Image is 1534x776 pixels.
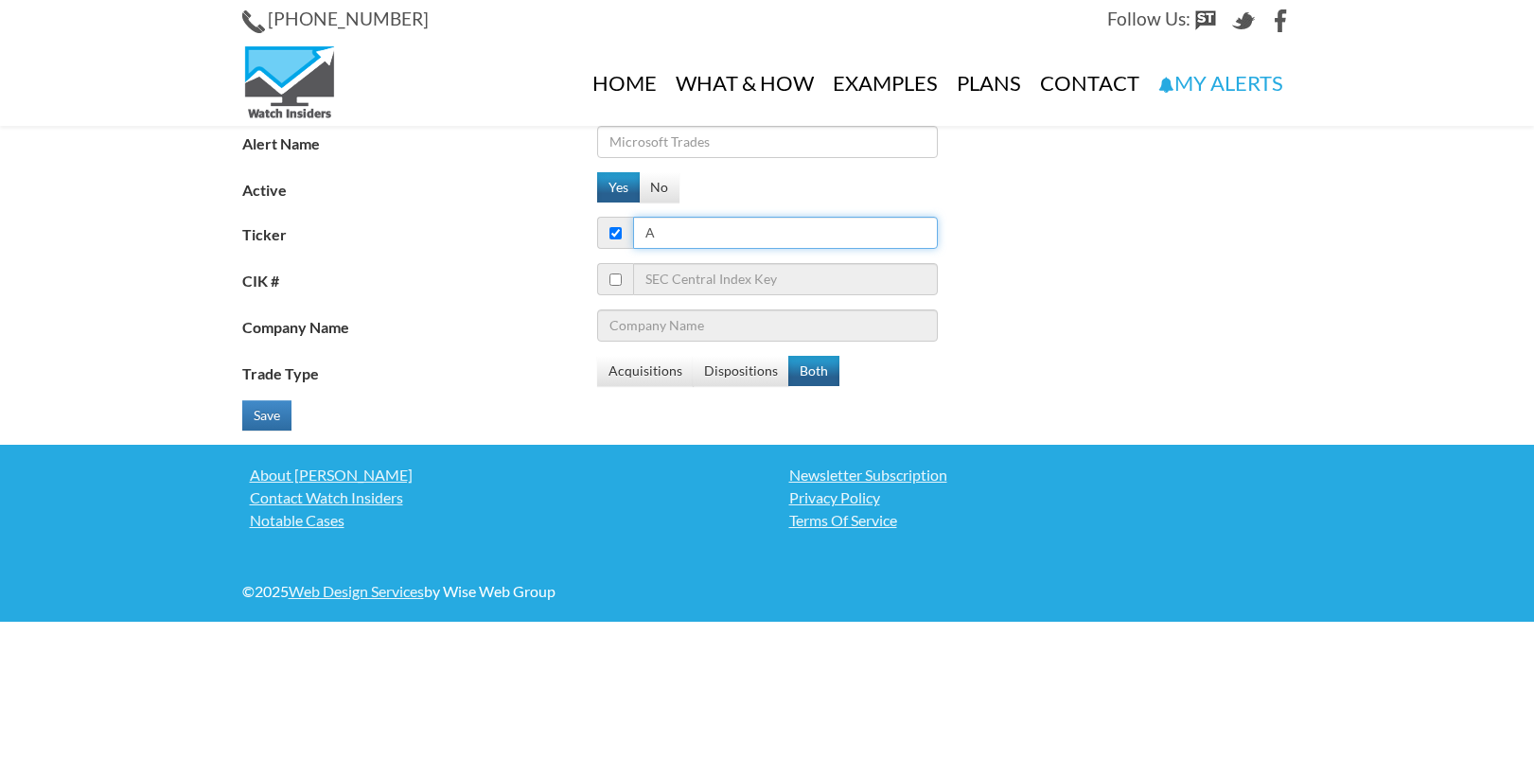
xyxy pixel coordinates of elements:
input: SEC Central Index Key [633,263,938,295]
img: Twitter [1232,9,1255,32]
a: Contact [1031,41,1149,126]
span: [PHONE_NUMBER] [268,8,429,29]
a: My Alerts [1149,41,1293,126]
a: Web Design Services [289,582,424,600]
button: Dispositions [693,356,789,386]
a: Privacy Policy [782,486,1293,509]
div: © 2025 by Wise Web Group [242,580,753,603]
label: Active [242,172,597,202]
button: Acquisitions [597,356,694,386]
label: CIK # [242,263,597,292]
span: Follow Us: [1107,8,1190,29]
a: What & How [666,41,823,126]
input: Company Name [597,309,938,342]
a: Contact Watch Insiders [242,486,753,509]
a: Examples [823,41,947,126]
img: Facebook [1270,9,1293,32]
img: Phone [242,10,265,33]
button: No [639,172,679,203]
input: MSFT [633,217,938,249]
a: Newsletter Subscription [782,464,1293,486]
a: Plans [947,41,1031,126]
input: Microsoft Trades [597,126,938,158]
a: Home [583,41,666,126]
img: StockTwits [1194,9,1217,32]
button: Save [242,400,291,431]
a: Notable Cases [242,509,753,532]
a: Terms Of Service [782,509,1293,532]
button: Yes [597,172,640,203]
label: Ticker [242,217,597,246]
label: Company Name [242,309,597,339]
label: Alert Name [242,126,597,155]
label: Trade Type [242,356,597,385]
button: Both [788,356,839,386]
a: About [PERSON_NAME] [242,464,753,486]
